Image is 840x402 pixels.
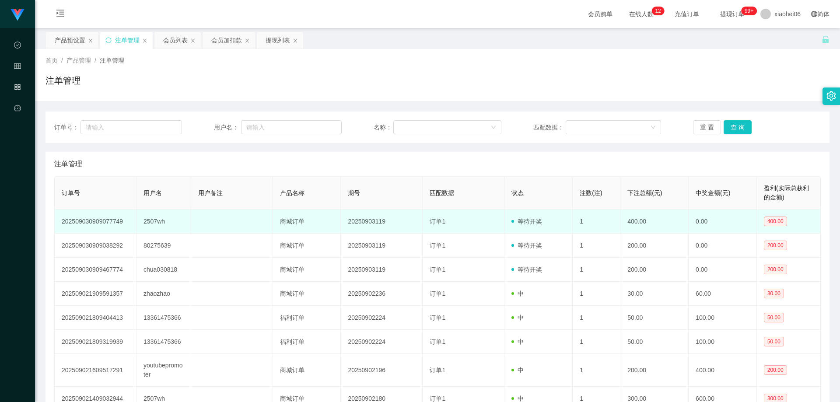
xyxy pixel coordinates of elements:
[45,57,58,64] span: 首页
[696,189,730,196] span: 中奖金额(元)
[826,91,836,101] i: 图标: setting
[764,185,809,201] span: 盈利(实际总获利的金额)
[625,11,658,17] span: 在线人数
[341,354,423,387] td: 20250902196
[341,306,423,330] td: 20250902224
[764,217,787,226] span: 400.00
[273,210,341,234] td: 商城订单
[273,354,341,387] td: 商城订单
[10,9,24,21] img: logo.9652507e.png
[430,367,445,374] span: 订单1
[341,258,423,282] td: 20250903119
[105,37,112,43] i: 图标: sync
[430,242,445,249] span: 订单1
[245,38,250,43] i: 图标: close
[45,0,75,28] i: 图标: menu-unfold
[55,210,136,234] td: 202509030909077749
[689,210,757,234] td: 0.00
[430,189,454,196] span: 匹配数据
[573,258,620,282] td: 1
[811,11,817,17] i: 图标: global
[716,11,749,17] span: 提现订单
[573,330,620,354] td: 1
[348,189,360,196] span: 期号
[136,330,191,354] td: 13361475366
[511,290,524,297] span: 中
[190,38,196,43] i: 图标: close
[620,330,689,354] td: 50.00
[136,234,191,258] td: 80275639
[341,210,423,234] td: 20250903119
[14,84,21,162] span: 产品管理
[651,7,664,15] sup: 12
[14,63,21,141] span: 会员管理
[14,100,21,188] a: 图标: dashboard平台首页
[14,59,21,76] i: 图标: table
[764,365,787,375] span: 200.00
[430,314,445,321] span: 订单1
[620,354,689,387] td: 200.00
[136,210,191,234] td: 2507wh
[94,57,96,64] span: /
[670,11,703,17] span: 充值订单
[620,234,689,258] td: 200.00
[54,123,80,132] span: 订单号：
[273,306,341,330] td: 福利订单
[45,74,80,87] h1: 注单管理
[136,306,191,330] td: 13361475366
[14,38,21,55] i: 图标: check-circle-o
[273,330,341,354] td: 福利订单
[689,234,757,258] td: 0.00
[689,354,757,387] td: 400.00
[741,7,757,15] sup: 1054
[115,32,140,49] div: 注单管理
[620,306,689,330] td: 50.00
[764,337,784,346] span: 50.00
[266,32,290,49] div: 提现列表
[211,32,242,49] div: 会员加扣款
[136,258,191,282] td: chua030818
[55,282,136,306] td: 202509021909591357
[533,123,566,132] span: 匹配数据：
[620,210,689,234] td: 400.00
[511,242,542,249] span: 等待开奖
[341,330,423,354] td: 20250902224
[573,354,620,387] td: 1
[724,120,752,134] button: 查 询
[55,306,136,330] td: 202509021809404413
[280,189,304,196] span: 产品名称
[88,38,93,43] i: 图标: close
[511,189,524,196] span: 状态
[573,282,620,306] td: 1
[198,189,223,196] span: 用户备注
[136,354,191,387] td: youtubepromoter
[80,120,182,134] input: 请输入
[430,218,445,225] span: 订单1
[693,120,721,134] button: 重 置
[573,210,620,234] td: 1
[214,123,241,132] span: 用户名：
[689,282,757,306] td: 60.00
[511,314,524,321] span: 中
[142,38,147,43] i: 图标: close
[100,57,124,64] span: 注单管理
[241,120,342,134] input: 请输入
[430,266,445,273] span: 订单1
[764,241,787,250] span: 200.00
[620,258,689,282] td: 200.00
[689,306,757,330] td: 100.00
[430,395,445,402] span: 订单1
[655,7,658,15] p: 1
[55,330,136,354] td: 202509021809319939
[620,282,689,306] td: 30.00
[627,189,662,196] span: 下注总额(元)
[62,189,80,196] span: 订单号
[430,290,445,297] span: 订单1
[764,265,787,274] span: 200.00
[341,282,423,306] td: 20250902236
[341,234,423,258] td: 20250903119
[14,80,21,97] i: 图标: appstore-o
[764,289,784,298] span: 30.00
[136,282,191,306] td: zhaozhao
[430,338,445,345] span: 订单1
